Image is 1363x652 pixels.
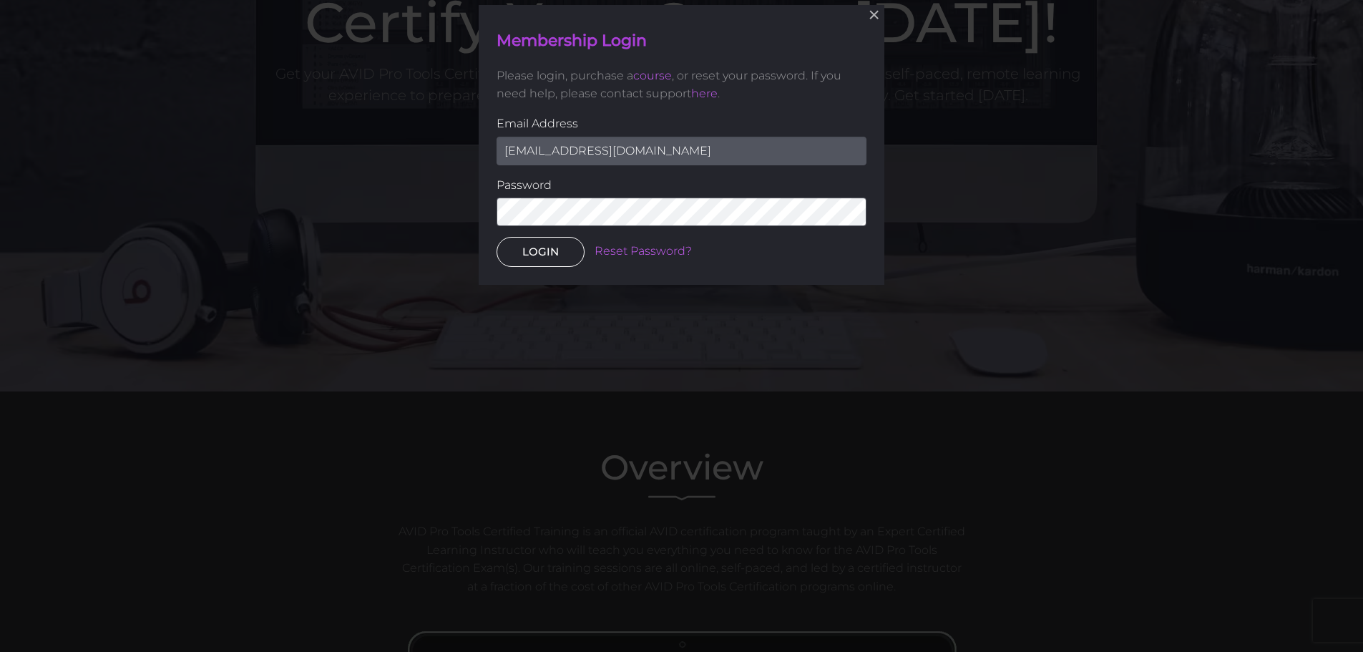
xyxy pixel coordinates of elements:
button: LOGIN [497,237,585,267]
a: Reset Password? [595,244,692,258]
a: here [691,87,718,100]
label: Password [497,175,866,194]
a: course [633,69,672,82]
p: Please login, purchase a , or reset your password. If you need help, please contact support . [497,67,866,103]
label: Email Address [497,115,866,133]
h4: Membership Login [497,30,866,52]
